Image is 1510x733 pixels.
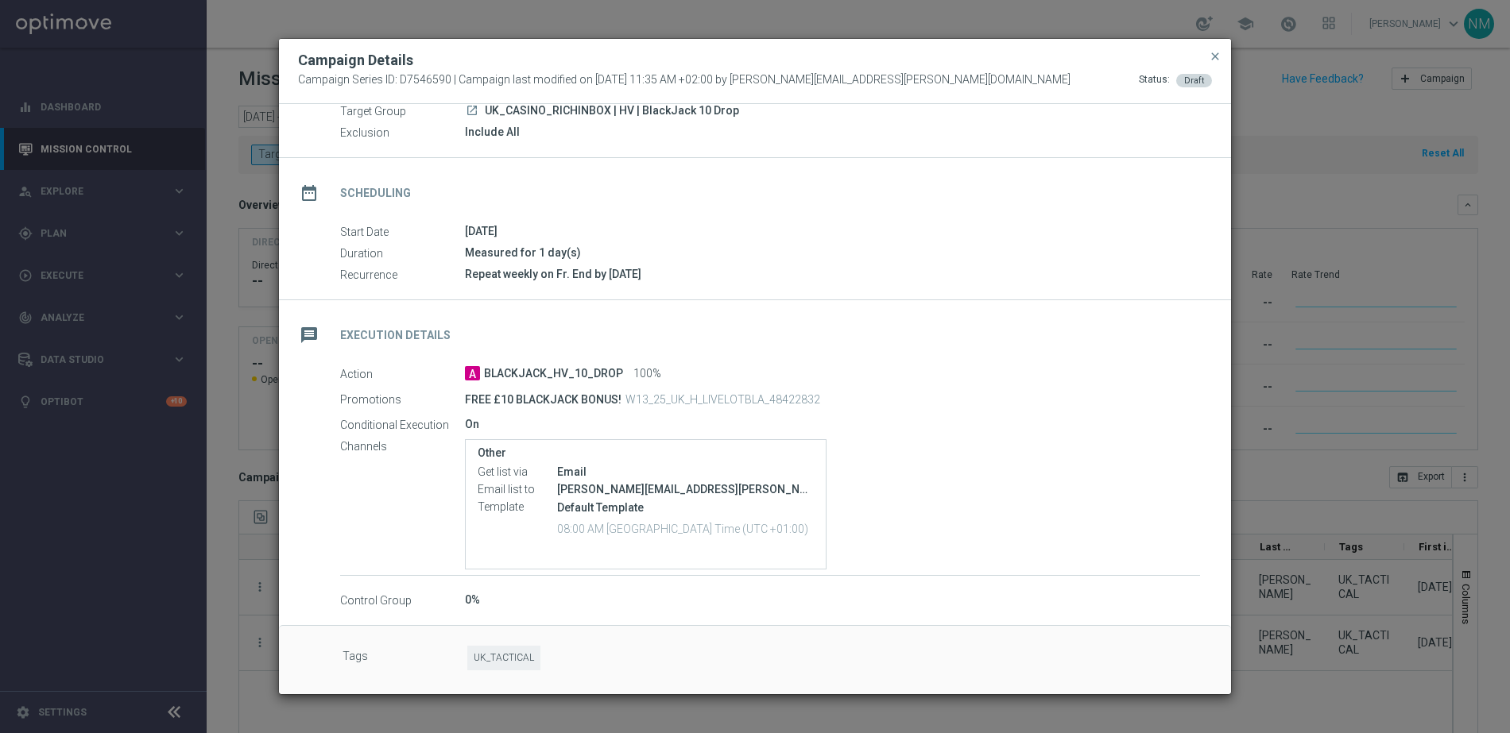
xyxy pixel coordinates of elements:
[485,104,739,118] span: UK_CASINO_RICHINBOX | HV | BlackJack 10 Drop
[1176,73,1212,86] colored-tag: Draft
[298,51,413,70] h2: Campaign Details
[478,500,557,515] label: Template
[340,593,465,608] label: Control Group
[478,465,557,480] label: Get list via
[340,439,465,453] label: Channels
[625,392,820,407] p: W13_25_UK_H_LIVELOTBLA_48422832
[465,416,1200,432] div: On
[295,321,323,349] i: message
[298,73,1071,87] span: Campaign Series ID: D7546590 | Campaign last modified on [DATE] 11:35 AM +02:00 by [PERSON_NAME][...
[340,225,465,239] label: Start Date
[340,246,465,260] label: Duration
[466,104,478,117] i: launch
[465,223,1200,239] div: [DATE]
[340,186,411,201] h2: Scheduling
[557,500,814,515] p: Default Template
[340,328,451,343] h2: Execution Details
[465,104,479,118] a: launch
[465,392,621,407] p: FREE £10 BLACKJACK BONUS!
[1184,75,1204,86] span: Draft
[340,268,465,282] label: Recurrence
[465,266,1200,282] div: Repeat weekly on Fr. End by [DATE]
[295,179,323,207] i: date_range
[340,125,465,140] label: Exclusion
[465,366,480,380] span: A
[478,483,557,497] label: Email list to
[467,646,540,670] span: UK_TACTICAL
[484,367,623,381] span: BLACKJACK_HV_10_DROP
[465,124,1200,140] div: Include All
[1139,73,1170,87] div: Status:
[1209,50,1222,63] span: close
[340,418,465,432] label: Conditional Execution
[557,520,814,536] p: 08:00 AM [GEOGRAPHIC_DATA] Time (UTC +01:00)
[633,367,661,381] span: 100%
[465,592,1200,608] div: 0%
[340,367,465,381] label: Action
[340,104,465,118] label: Target Group
[557,481,814,497] div: james.parr@lottoland.com, ricky.hubbard@lottoland.com and 1 more.
[478,446,814,460] label: Other
[340,392,465,407] label: Promotions
[465,245,1200,260] div: Measured for 1 day(s)
[557,464,814,480] div: Email
[343,646,467,670] label: Tags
